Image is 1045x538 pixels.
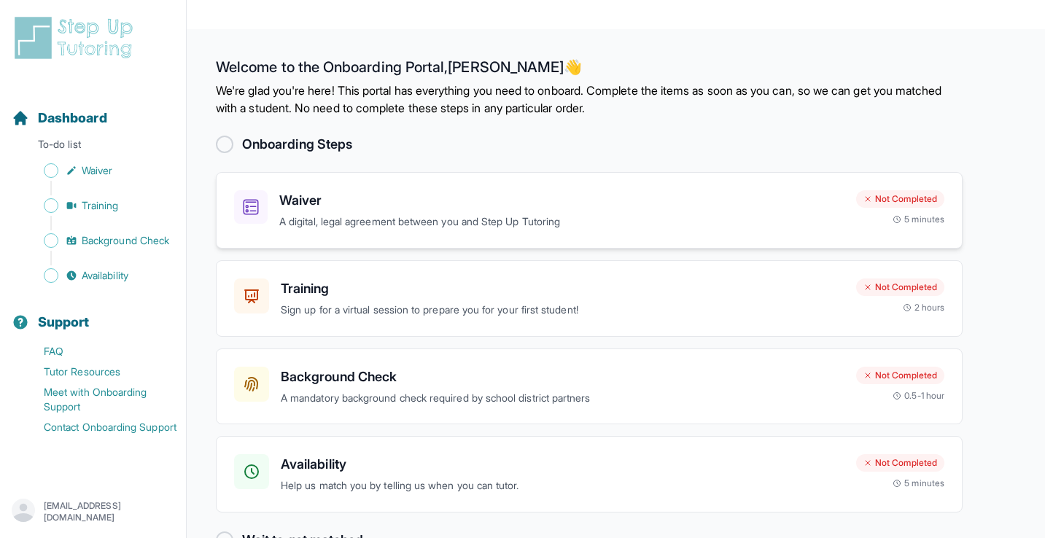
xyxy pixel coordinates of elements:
[281,302,844,319] p: Sign up for a virtual session to prepare you for your first student!
[216,348,963,425] a: Background CheckA mandatory background check required by school district partnersNot Completed0.5...
[856,367,944,384] div: Not Completed
[216,58,963,82] h2: Welcome to the Onboarding Portal, [PERSON_NAME] 👋
[12,341,186,362] a: FAQ
[12,265,186,286] a: Availability
[12,15,141,61] img: logo
[82,163,112,178] span: Waiver
[216,172,963,249] a: WaiverA digital, legal agreement between you and Step Up TutoringNot Completed5 minutes
[12,108,107,128] a: Dashboard
[856,190,944,208] div: Not Completed
[82,198,119,213] span: Training
[82,233,169,248] span: Background Check
[893,390,944,402] div: 0.5-1 hour
[242,134,352,155] h2: Onboarding Steps
[12,499,174,525] button: [EMAIL_ADDRESS][DOMAIN_NAME]
[281,390,844,407] p: A mandatory background check required by school district partners
[12,417,186,437] a: Contact Onboarding Support
[38,312,90,332] span: Support
[12,230,186,251] a: Background Check
[38,108,107,128] span: Dashboard
[12,195,186,216] a: Training
[893,477,944,489] div: 5 minutes
[12,362,186,382] a: Tutor Resources
[216,436,963,512] a: AvailabilityHelp us match you by telling us when you can tutor.Not Completed5 minutes
[44,500,174,523] p: [EMAIL_ADDRESS][DOMAIN_NAME]
[6,137,180,157] p: To-do list
[216,82,963,117] p: We're glad you're here! This portal has everything you need to onboard. Complete the items as soo...
[281,454,844,475] h3: Availability
[281,278,844,299] h3: Training
[12,382,186,417] a: Meet with Onboarding Support
[281,477,844,494] p: Help us match you by telling us when you can tutor.
[216,260,963,337] a: TrainingSign up for a virtual session to prepare you for your first student!Not Completed2 hours
[856,278,944,296] div: Not Completed
[82,268,128,283] span: Availability
[893,214,944,225] div: 5 minutes
[6,289,180,338] button: Support
[856,454,944,472] div: Not Completed
[903,302,945,313] div: 2 hours
[281,367,844,387] h3: Background Check
[6,85,180,134] button: Dashboard
[279,190,844,211] h3: Waiver
[279,214,844,230] p: A digital, legal agreement between you and Step Up Tutoring
[12,160,186,181] a: Waiver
